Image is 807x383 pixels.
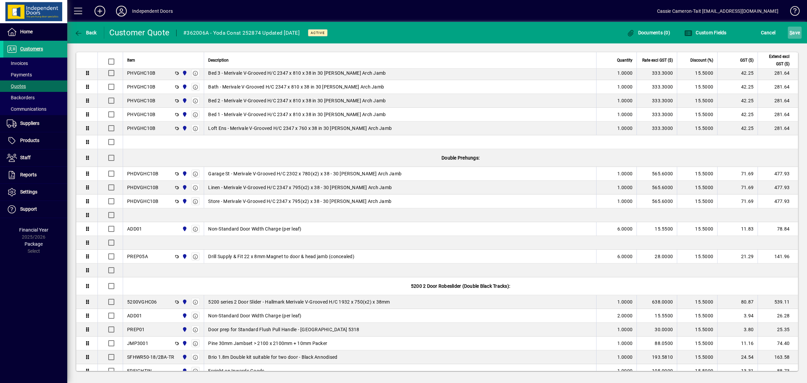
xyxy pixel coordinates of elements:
span: GST ($) [740,57,754,64]
button: Profile [111,5,132,17]
td: 15.5000 [677,66,717,80]
button: Custom Fields [683,27,728,39]
div: JMP3001 [127,340,148,347]
span: Rate excl GST ($) [642,57,673,64]
div: PHVGHC10B [127,125,155,132]
span: Customers [20,46,43,51]
td: 71.69 [717,181,758,195]
span: Bed 3 - Merivale V-Grooved H/C 2347 x 810 x 38 in 30 [PERSON_NAME] Arch Jamb [208,70,386,76]
span: Loft Ens - Merivale V-Grooved H/C 2347 x 760 x 38 in 30 [PERSON_NAME] Arch Jamb [208,125,392,132]
td: 281.64 [758,80,798,94]
div: 30.0000 [641,326,673,333]
div: 5200 2 Door Robeslider (Double Black Tracks): [123,277,798,295]
span: 6.0000 [617,253,633,260]
span: Reports [20,172,37,177]
td: 15.5000 [677,94,717,108]
div: SFHWR50-18/2BA-TR [127,354,174,360]
span: Cromwell Central Otago [180,253,188,260]
div: Customer Quote [109,27,170,38]
td: 80.87 [717,295,758,309]
span: Cromwell Central Otago [180,170,188,177]
span: Custom Fields [684,30,727,35]
span: Cromwell Central Otago [180,184,188,191]
td: 15.5000 [677,323,717,337]
div: 15.5500 [641,312,673,319]
td: 21.29 [717,250,758,264]
a: Settings [3,184,67,201]
div: FREIGHTIN [127,368,152,374]
span: Cromwell Central Otago [180,97,188,104]
td: 42.25 [717,121,758,135]
a: Suppliers [3,115,67,132]
span: Cromwell Central Otago [180,125,188,132]
td: 477.93 [758,195,798,208]
div: 565.6000 [641,170,673,177]
span: 2.0000 [617,312,633,319]
span: Products [20,138,39,143]
span: 1.0000 [617,170,633,177]
span: ave [790,27,800,38]
span: Linen - Merivale V-Grooved H/C 2347 x 795(x2) x 38 - 30 [PERSON_NAME] Arch Jamb [208,184,392,191]
span: Back [74,30,97,35]
span: Settings [20,189,37,195]
span: Freight on Inwards Goods [208,368,264,374]
div: Cassie Cameron-Tait [EMAIL_ADDRESS][DOMAIN_NAME] [657,6,778,16]
span: Home [20,29,33,34]
td: 11.16 [717,337,758,350]
button: Cancel [759,27,777,39]
td: 539.11 [758,295,798,309]
div: Double Prehungs: [123,149,798,167]
a: Communications [3,103,67,115]
div: 333.3000 [641,111,673,118]
span: Cromwell Central Otago [180,312,188,319]
div: 28.0000 [641,253,673,260]
span: Support [20,206,37,212]
a: Support [3,201,67,218]
td: 3.94 [717,309,758,323]
td: 15.5000 [677,80,717,94]
span: Invoices [7,61,28,66]
td: 281.64 [758,66,798,80]
span: Description [208,57,229,64]
span: 1.0000 [617,340,633,347]
span: 1.0000 [617,198,633,205]
div: 565.6000 [641,198,673,205]
span: Cromwell Central Otago [180,111,188,118]
span: Financial Year [19,227,48,233]
td: 71.69 [717,167,758,181]
button: Back [73,27,99,39]
td: 15.5000 [677,309,717,323]
span: Cromwell Central Otago [180,69,188,77]
span: Door prep for Standard Flush Pull Handle - [GEOGRAPHIC_DATA] 5318 [208,326,359,333]
span: 1.0000 [617,299,633,305]
span: Store - Merivale V-Grooved H/C 2347 x 795(x2) x 38 - 30 [PERSON_NAME] Arch Jamb [208,198,391,205]
div: 333.3000 [641,97,673,104]
td: 24.54 [717,350,758,364]
div: 333.3000 [641,125,673,132]
a: Knowledge Base [785,1,799,23]
div: 565.6000 [641,184,673,191]
a: Home [3,24,67,40]
div: PHDVGHC10B [127,198,159,205]
button: Add [89,5,111,17]
span: 6.0000 [617,225,633,232]
div: PHVGHC10B [127,111,155,118]
td: 15.5000 [677,337,717,350]
span: 1.0000 [617,184,633,191]
span: Bed 1 - Merivale V-Grooved H/C 2347 x 810 x 38 in 30 [PERSON_NAME] Arch Jamb [208,111,386,118]
a: Backorders [3,92,67,103]
span: Active [311,31,325,35]
td: 163.58 [758,350,798,364]
span: Item [127,57,135,64]
div: 333.3000 [641,83,673,90]
span: Cromwell Central Otago [180,326,188,333]
td: 13.31 [717,364,758,378]
span: Documents (0) [626,30,670,35]
span: Non-Standard Door Width Charge (per leaf) [208,312,301,319]
td: 26.28 [758,309,798,323]
div: PHVGHC10B [127,97,155,104]
span: 1.0000 [617,354,633,360]
span: 1.0000 [617,111,633,118]
span: Quotes [7,83,26,89]
span: Cancel [761,27,776,38]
